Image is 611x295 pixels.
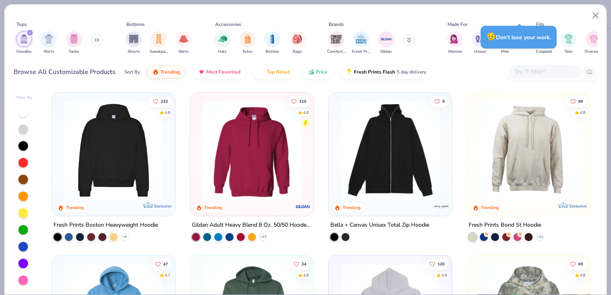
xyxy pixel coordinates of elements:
[129,34,138,44] img: Shorts Image
[152,69,159,75] img: trending.gif
[472,31,488,55] div: filter for Unisex
[514,67,575,76] input: Try "T-Shirt"
[264,31,280,55] button: filter button
[16,21,27,28] div: Tops
[380,33,392,45] img: Gildan Image
[585,49,603,55] span: Oversized
[293,49,302,55] span: Bags
[66,31,82,55] button: filter button
[176,31,192,55] div: filter for Skirts
[192,220,312,230] div: Gildan Adult Heavy Blend 8 Oz. 50/50 Hooded Sweatshirt
[206,69,240,75] span: Most Favorited
[564,34,573,44] img: Slim Image
[253,65,296,79] button: Top Rated
[578,99,583,103] span: 95
[566,258,587,269] button: Like
[585,31,603,55] div: filter for Oversized
[264,31,280,55] div: filter for Bottles
[214,31,230,55] button: filter button
[290,31,305,55] div: filter for Bags
[378,31,394,55] button: filter button
[267,69,290,75] span: Top Rated
[16,49,32,55] span: Hoodies
[378,31,394,55] div: filter for Gildan
[214,31,230,55] div: filter for Hats
[295,199,311,215] img: Gildan logo
[150,49,168,55] span: Sweatpants
[302,262,306,266] span: 34
[589,34,598,44] img: Oversized Image
[585,31,603,55] button: filter button
[316,69,327,75] span: Price
[425,258,449,269] button: Like
[66,31,82,55] div: filter for Tanks
[330,220,429,230] div: Bella + Canvas Unisex Total Zip Hoodie
[16,95,32,101] div: Filter By
[346,69,352,75] img: flash.gif
[327,31,345,55] button: filter button
[215,21,241,28] div: Accessories
[176,31,192,55] button: filter button
[165,272,171,278] div: 4.7
[536,49,552,55] span: Cropped
[448,49,462,55] span: Women
[240,31,256,55] button: filter button
[501,49,509,55] span: Men
[303,272,309,278] div: 4.8
[536,21,544,28] div: Fits
[150,31,168,55] div: filter for Sweatpants
[472,31,488,55] button: filter button
[355,33,367,45] img: Fresh Prints Image
[475,101,582,200] img: 8f478216-4029-45fd-9955-0c7f7b28c4ae
[588,8,603,23] button: Close
[179,34,188,44] img: Skirts Image
[537,235,543,239] span: + 12
[260,235,266,239] span: + 37
[444,101,551,200] img: 1f5800f6-a563-4d51-95f6-628a9af9848e
[154,34,163,44] img: Sweatpants Image
[340,65,432,79] button: Fresh Prints Flash5 day delivery
[165,110,171,116] div: 4.8
[149,96,172,107] button: Like
[561,31,577,55] div: filter for Slim
[327,49,345,55] span: Comfort Colors
[329,21,344,28] div: Brands
[569,203,586,209] span: Exclusive
[146,65,186,79] button: Trending
[126,31,142,55] div: filter for Shorts
[126,31,142,55] button: filter button
[441,272,447,278] div: 4.8
[330,33,342,45] img: Comfort Colors Image
[447,31,463,55] div: filter for Women
[54,220,158,230] div: Fresh Prints Boston Heavyweight Hoodie
[580,110,585,116] div: 4.8
[160,69,180,75] span: Trending
[474,49,486,55] span: Unisex
[192,65,246,79] button: Most Favorited
[268,34,277,44] img: Bottles Image
[352,49,370,55] span: Fresh Prints
[44,49,54,55] span: Shirts
[164,262,168,266] span: 47
[565,49,573,55] span: Slim
[178,49,189,55] span: Skirts
[469,220,541,230] div: Fresh Prints Bond St Hoodie
[354,69,395,75] span: Fresh Prints Flash
[16,31,32,55] div: filter for Hoodies
[290,31,305,55] button: filter button
[218,49,227,55] span: Hats
[70,34,78,44] img: Tanks Image
[327,31,345,55] div: filter for Comfort Colors
[259,69,265,75] img: TopRated.gif
[152,258,172,269] button: Like
[240,31,256,55] div: filter for Totes
[442,99,445,103] span: 8
[302,65,333,79] button: Price
[161,99,168,103] span: 232
[242,49,252,55] span: Totes
[447,31,463,55] button: filter button
[126,21,145,28] div: Bottoms
[128,49,140,55] span: Shorts
[154,203,172,209] span: Exclusive
[150,31,168,55] button: filter button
